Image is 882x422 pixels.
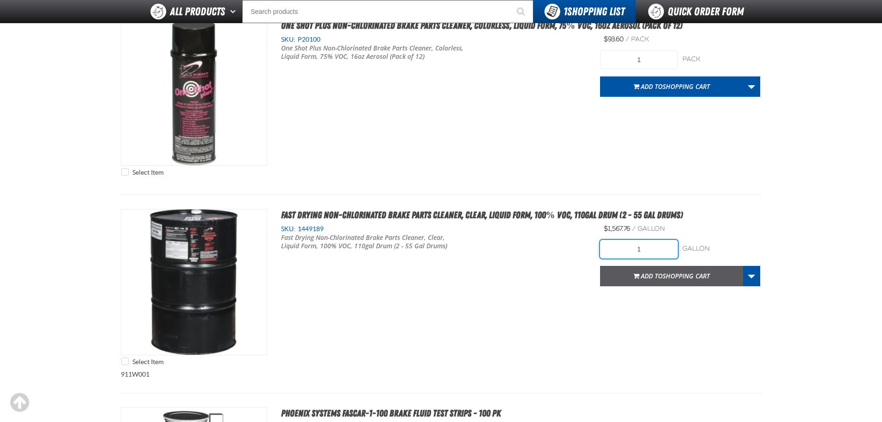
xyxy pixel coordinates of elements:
a: One Shot Plus Non-Chlorinated Brake Parts Cleaner, Colorless, Liquid Form, 75% VOC, 16oz Aerosol ... [281,20,682,31]
input: Select Item [121,168,129,176]
div: Scroll to the top [9,392,30,413]
: View Details of the One Shot Plus Non-Chlorinated Brake Parts Cleaner, Colorless, Liquid Form, 75... [121,20,267,165]
button: Add toShopping Cart [600,266,743,286]
span: / [626,35,629,43]
span: Add to [641,82,710,91]
div: pack [682,55,760,64]
input: Product Quantity [600,50,678,69]
span: Shopping Cart [663,271,710,280]
span: Add to [641,271,710,280]
input: Product Quantity [600,240,678,258]
span: $93.60 [604,35,624,43]
a: Fast Drying Non-Chlorinated Brake Parts Cleaner, Clear, Liquid Form, 100% VOC, 110gal Drum (2 - 5... [281,209,683,220]
a: More Actions [743,76,760,97]
span: gallon [638,225,665,233]
div: 911W001 [121,195,762,393]
div: SKU: [281,225,587,233]
a: More Actions [743,266,760,286]
span: All Products [170,3,225,20]
div: gallon [682,245,760,253]
label: Select Item [121,168,163,177]
span: 1449189 [295,225,324,233]
button: Add toShopping Cart [600,76,743,97]
span: P20100 [295,36,320,43]
span: / [632,225,636,233]
img: One Shot Plus Non-Chlorinated Brake Parts Cleaner, Colorless, Liquid Form, 75% VOC, 16oz Aerosol ... [121,20,267,165]
p: Fast Drying Non-Chlorinated Brake Parts Cleaner, Clear, Liquid Form, 100% VOC, 110gal Drum (2 - 5... [281,233,464,251]
span: Shopping Cart [663,82,710,91]
span: pack [631,35,649,43]
span: $1,567.76 [604,225,630,233]
img: Fast Drying Non-Chlorinated Brake Parts Cleaner, Clear, Liquid Form, 100% VOC, 110gal Drum (2 - 5... [121,209,267,355]
label: Select Item [121,358,163,366]
div: SKU: [281,35,587,44]
strong: 1 [563,5,567,18]
input: Select Item [121,358,129,365]
a: Phoenix Systems FASCAR-1-100 Brake Fluid Test Strips - 100 Pk [281,408,501,419]
p: One Shot Plus Non-Chlorinated Brake Parts Cleaner, Colorless, Liquid Form, 75% VOC, 16oz Aerosol ... [281,44,464,62]
span: Shopping List [563,5,625,18]
: View Details of the Fast Drying Non-Chlorinated Brake Parts Cleaner, Clear, Liquid Form, 100% VOC... [121,209,267,355]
